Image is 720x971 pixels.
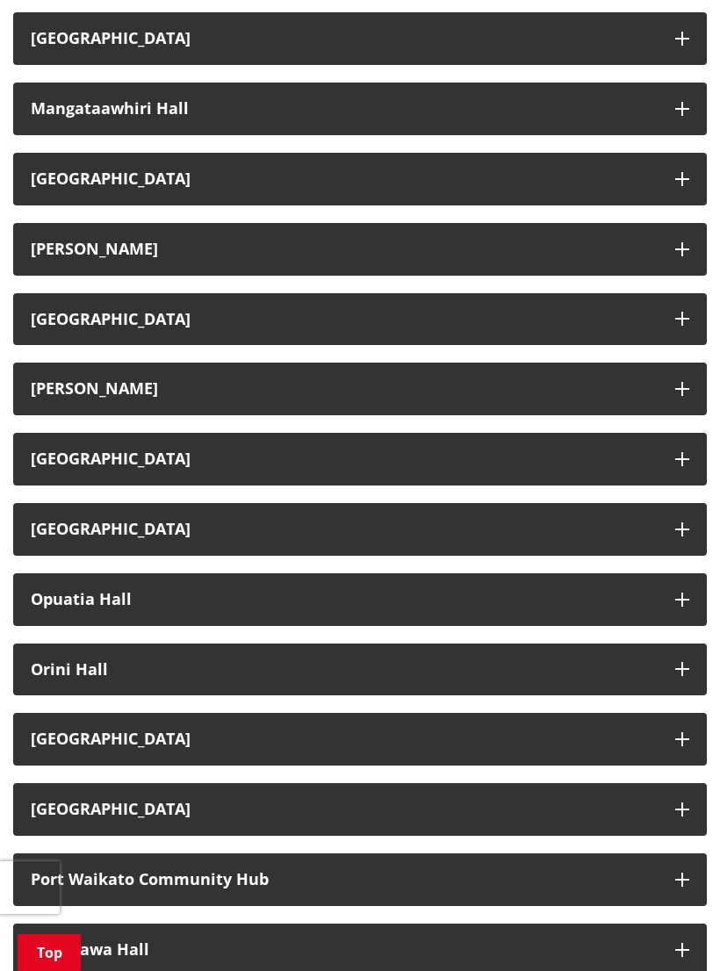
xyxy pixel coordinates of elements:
button: Orini Hall [13,644,707,696]
h3: [PERSON_NAME] [31,380,658,398]
a: Top [18,934,81,971]
button: [GEOGRAPHIC_DATA] [13,713,707,766]
h3: Mangataawhiri Hall [31,100,658,118]
h3: Orini Hall [31,661,658,679]
h3: [GEOGRAPHIC_DATA] [31,801,658,818]
h3: [PERSON_NAME] [31,241,658,258]
h3: [GEOGRAPHIC_DATA] [31,450,658,468]
button: [GEOGRAPHIC_DATA] [13,433,707,485]
h3: [GEOGRAPHIC_DATA] [31,521,658,538]
button: [GEOGRAPHIC_DATA] [13,293,707,346]
button: Opuatia Hall [13,573,707,626]
button: [PERSON_NAME] [13,223,707,276]
h3: Pukekawa Hall [31,941,658,959]
button: [PERSON_NAME] [13,363,707,415]
h3: [GEOGRAPHIC_DATA] [31,30,658,47]
button: [GEOGRAPHIC_DATA] [13,503,707,556]
h3: Opuatia Hall [31,591,658,608]
button: Port Waikato Community Hub [13,853,707,906]
button: [GEOGRAPHIC_DATA] [13,12,707,65]
h3: [GEOGRAPHIC_DATA] [31,311,658,328]
h3: [GEOGRAPHIC_DATA] [31,170,658,188]
h3: [GEOGRAPHIC_DATA] [31,730,658,748]
button: Mangataawhiri Hall [13,83,707,135]
iframe: Messenger Launcher [639,897,702,960]
h3: Port Waikato Community Hub [31,871,658,888]
button: [GEOGRAPHIC_DATA] [13,783,707,836]
button: [GEOGRAPHIC_DATA] [13,153,707,205]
